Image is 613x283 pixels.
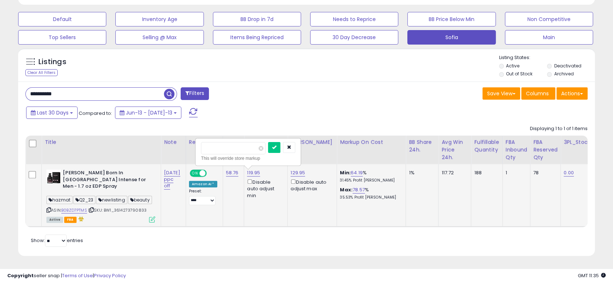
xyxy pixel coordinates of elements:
a: Terms of Use [62,272,93,279]
th: The percentage added to the cost of goods (COGS) that forms the calculator for Min & Max prices. [337,136,406,164]
div: 78 [533,170,555,176]
button: Inventory Age [115,12,203,26]
button: BB Price Below Min [407,12,495,26]
b: [PERSON_NAME] Born In [GEOGRAPHIC_DATA] Intense for Men - 1.7 oz EDP Spray [63,170,151,192]
span: 2025-08-13 11:35 GMT [578,272,606,279]
span: Show: entries [31,237,83,244]
span: Last 30 Days [37,109,69,116]
button: Filters [181,87,209,100]
div: Repricing [189,138,220,146]
button: BB Drop in 7d [213,12,301,26]
div: 1 [506,170,525,176]
div: 117.72 [441,170,465,176]
button: Items Being Repriced [213,30,301,45]
span: Compared to: [79,110,112,117]
div: FBA inbound Qty [506,138,527,161]
span: ON [190,170,199,176]
span: Q2_23 [73,196,95,204]
b: Max: [340,186,353,193]
button: Columns [521,87,555,100]
button: Save View [482,87,520,100]
div: [PERSON_NAME] [291,138,334,146]
label: Deactivated [554,63,581,69]
strong: Copyright [7,272,34,279]
button: Last 30 Days [26,107,78,119]
div: Clear All Filters [25,69,58,76]
a: 0.00 [564,169,574,176]
button: Sofia [407,30,495,45]
span: | SKU: BW1_3614273790833 [88,207,147,213]
div: Amazon AI * [189,181,217,187]
a: 58.76 [226,169,239,176]
p: 35.53% Profit [PERSON_NAME] [340,195,400,200]
div: Note [164,138,183,146]
span: newlisting [96,196,127,204]
button: Actions [556,87,588,100]
div: Title [45,138,158,146]
div: Preset: [189,189,217,205]
i: hazardous material [77,216,84,221]
div: Disable auto adjust min [247,178,282,199]
p: Listing States: [499,54,595,61]
button: Top Sellers [18,30,106,45]
div: This will override store markup [201,155,295,162]
button: Main [505,30,593,45]
span: hazmat [46,196,73,204]
label: Out of Stock [506,71,532,77]
div: 3PL_Stock [564,138,592,146]
h5: Listings [38,57,66,67]
span: OFF [206,170,217,176]
a: [DATE] ppc off [164,169,180,190]
label: Active [506,63,519,69]
a: 78.57 [353,186,365,193]
button: Needs to Reprice [310,12,398,26]
a: Privacy Policy [94,272,126,279]
button: Jun-13 - [DATE]-13 [115,107,181,119]
span: All listings currently available for purchase on Amazon [46,217,63,223]
div: Disable auto adjust max [291,178,331,192]
span: Jun-13 - [DATE]-13 [126,109,172,116]
span: FBA [64,217,77,223]
div: Markup on Cost [340,138,403,146]
a: B0BZD7PTMS [61,207,87,213]
button: 30 Day Decrease [310,30,398,45]
div: 1% [409,170,433,176]
b: Min: [340,169,351,176]
div: seller snap | | [7,272,126,279]
div: Avg Win Price 24h. [441,138,468,161]
p: 31.45% Profit [PERSON_NAME] [340,178,400,183]
div: FBA Reserved Qty [533,138,558,161]
div: % [340,170,400,183]
div: BB Share 24h. [409,138,435,154]
div: 188 [474,170,497,176]
label: Archived [554,71,574,77]
div: ASIN: [46,170,155,222]
div: Fulfillable Quantity [474,138,499,154]
button: Non Competitive [505,12,593,26]
button: Selling @ Max [115,30,203,45]
a: 119.95 [247,169,260,176]
a: 129.95 [291,169,305,176]
div: % [340,187,400,200]
a: 64.19 [351,169,363,176]
div: Displaying 1 to 1 of 1 items [530,125,588,132]
span: Columns [526,90,549,97]
th: CSV column name: cust_attr_3_3PL_Stock [561,136,595,164]
button: Default [18,12,106,26]
span: beauty [128,196,152,204]
img: 41Z7yn+qqQL._SL40_.jpg [46,170,61,184]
